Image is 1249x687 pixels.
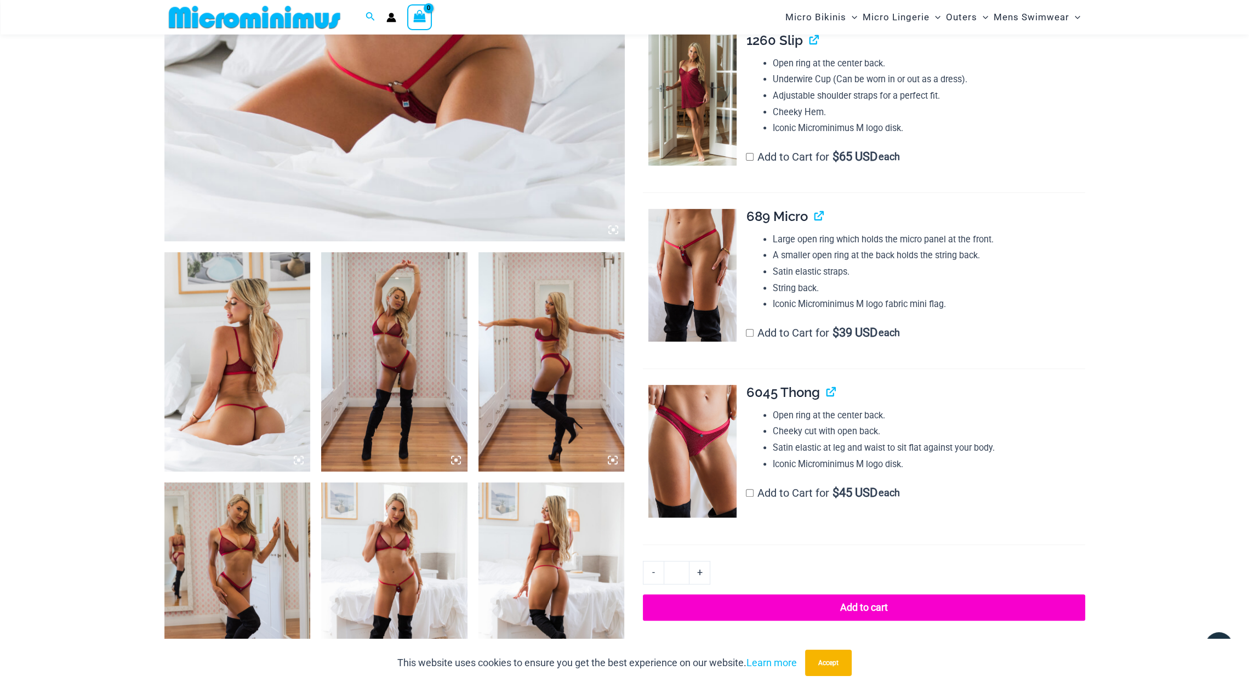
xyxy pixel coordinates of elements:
[832,151,877,162] span: 65 USD
[746,150,900,163] label: Add to Cart for
[773,456,1085,473] li: Iconic Microminimus M logo disk.
[773,120,1085,137] li: Iconic Microminimus M logo disk.
[929,3,940,31] span: Menu Toggle
[991,3,1083,31] a: Mens SwimwearMenu ToggleMenu Toggle
[879,487,900,498] span: each
[746,208,807,224] span: 689 Micro
[746,326,900,339] label: Add to Cart for
[648,209,737,342] img: Guilty Pleasures Red 689 Micro
[321,252,467,472] img: Guilty Pleasures Red 1045 Bra 6045 Thong
[773,88,1085,104] li: Adjustable shoulder straps for a perfect fit.
[648,33,737,166] img: Guilty Pleasures Red 1260 Slip
[478,252,625,472] img: Guilty Pleasures Red 1045 Bra 6045 Thong
[785,3,846,31] span: Micro Bikinis
[773,280,1085,297] li: String back.
[977,3,988,31] span: Menu Toggle
[781,2,1085,33] nav: Site Navigation
[746,153,754,161] input: Add to Cart for$65 USD each
[773,423,1085,440] li: Cheeky cut with open back.
[397,655,797,671] p: This website uses cookies to ensure you get the best experience on our website.
[664,561,689,584] input: Product quantity
[773,296,1085,313] li: Iconic Microminimus M logo fabric mini flag.
[832,150,839,163] span: $
[746,329,754,337] input: Add to Cart for$39 USD each
[746,489,754,497] input: Add to Cart for$45 USD each
[879,151,900,162] span: each
[746,657,797,668] a: Learn more
[879,327,900,338] span: each
[946,3,977,31] span: Outers
[832,326,839,339] span: $
[746,486,900,499] label: Add to Cart for
[386,13,396,22] a: Account icon link
[366,10,375,24] a: Search icon link
[407,4,432,30] a: View Shopping Cart, empty
[164,5,345,30] img: MM SHOP LOGO FLAT
[832,487,877,498] span: 45 USD
[773,264,1085,280] li: Satin elastic straps.
[773,55,1085,72] li: Open ring at the center back.
[773,440,1085,456] li: Satin elastic at leg and waist to sit flat against your body.
[1069,3,1080,31] span: Menu Toggle
[773,231,1085,248] li: Large open ring which holds the micro panel at the front.
[863,3,929,31] span: Micro Lingerie
[164,252,311,472] img: Guilty Pleasures Red 1045 Bra 689 Micro
[805,650,852,676] button: Accept
[846,3,857,31] span: Menu Toggle
[832,486,839,499] span: $
[773,247,1085,264] li: A smaller open ring at the back holds the string back.
[860,3,943,31] a: Micro LingerieMenu ToggleMenu Toggle
[643,594,1085,621] button: Add to cart
[783,3,860,31] a: Micro BikinisMenu ToggleMenu Toggle
[689,561,710,584] a: +
[648,385,737,518] img: Guilty Pleasures Red 6045 Thong
[773,407,1085,424] li: Open ring at the center back.
[994,3,1069,31] span: Mens Swimwear
[773,71,1085,88] li: Underwire Cup (Can be worn in or out as a dress).
[832,327,877,338] span: 39 USD
[746,384,819,400] span: 6045 Thong
[943,3,991,31] a: OutersMenu ToggleMenu Toggle
[773,104,1085,121] li: Cheeky Hem.
[746,32,802,48] span: 1260 Slip
[643,561,664,584] a: -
